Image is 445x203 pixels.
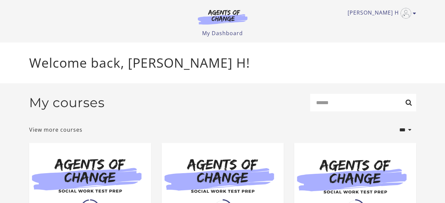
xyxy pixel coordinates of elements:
[29,126,83,134] a: View more courses
[348,8,413,19] a: Toggle menu
[191,9,254,25] img: Agents of Change Logo
[29,53,416,73] p: Welcome back, [PERSON_NAME] H!
[202,30,243,37] a: My Dashboard
[29,95,105,110] h2: My courses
